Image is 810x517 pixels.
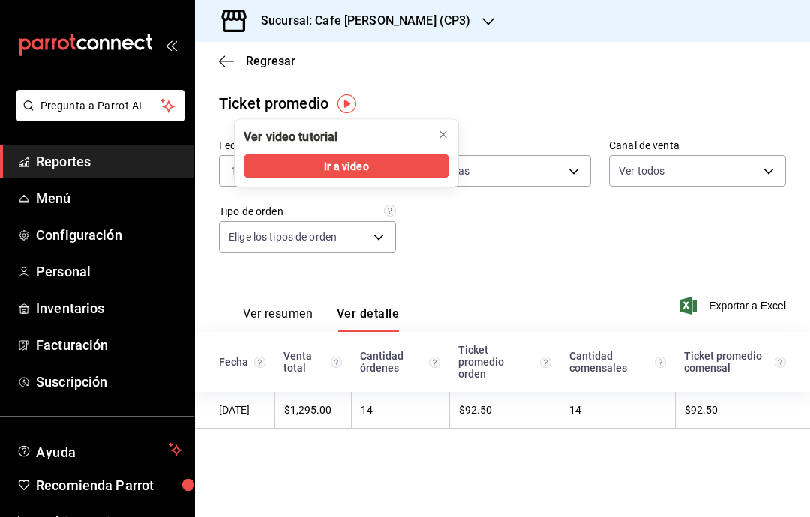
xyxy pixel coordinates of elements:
button: Regresar [219,54,295,68]
svg: Comensales atendidos en el día. [655,357,666,368]
img: Tooltip marker [337,94,356,113]
a: Pregunta a Parrot AI [10,109,184,124]
span: Inventarios [36,298,182,318]
label: Canal de venta [609,140,786,151]
button: close [431,123,455,147]
div: Ticket promedio comensal [684,350,786,374]
div: Cantidad órdenes [360,350,440,374]
div: Cantidad comensales [569,350,666,374]
td: $92.50 [449,392,560,429]
label: Fecha [219,140,396,151]
span: Menú [36,188,182,208]
td: 14 [351,392,449,429]
span: Regresar [246,54,295,68]
button: Ver resumen [243,306,313,332]
span: Reportes [36,151,182,172]
svg: Cantidad de órdenes en el día. [429,357,440,368]
svg: Suma del total de las órdenes del día considerando: Cargos por servicio, Descuentos de artículos,... [331,357,342,368]
span: Elige los tipos de orden [229,229,337,244]
h3: Sucursal: Cafe [PERSON_NAME] (CP3) [249,12,470,30]
button: Ir a video [244,154,449,178]
span: Personal [36,261,182,282]
svg: Todas las órdenes contabilizan 1 comensal a excepción de órdenes de mesa con comensales obligator... [384,205,396,217]
span: Configuración [36,225,182,245]
label: Tipo de orden [219,206,396,217]
div: Ticket promedio [219,92,328,115]
span: Suscripción [36,372,182,392]
span: Pregunta a Parrot AI [40,98,161,114]
div: Fecha [219,356,265,368]
button: open_drawer_menu [165,39,177,51]
input: -- [230,165,244,177]
div: navigation tabs [243,306,399,332]
td: [DATE] [195,392,274,429]
svg: Venta total / Cantidad de órdenes. [540,357,551,368]
svg: Venta total / Cantidad de comensales. [775,357,786,368]
span: Ir a video [324,158,368,174]
div: Ticket promedio orden [458,344,551,380]
span: Ayuda [36,441,163,459]
span: Facturación [36,335,182,355]
button: Exportar a Excel [683,297,786,315]
button: Pregunta a Parrot AI [16,90,184,121]
span: Ver todos [619,163,664,178]
label: Marca [414,140,591,151]
span: Recomienda Parrot [36,475,182,495]
svg: Solamente se muestran las fechas con venta. [254,357,265,368]
button: Ver detalle [337,306,399,332]
div: Venta total [283,350,342,374]
td: $1,295.00 [274,392,351,429]
div: Ver video tutorial [244,129,337,145]
td: $92.50 [675,392,810,429]
td: 14 [560,392,675,429]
